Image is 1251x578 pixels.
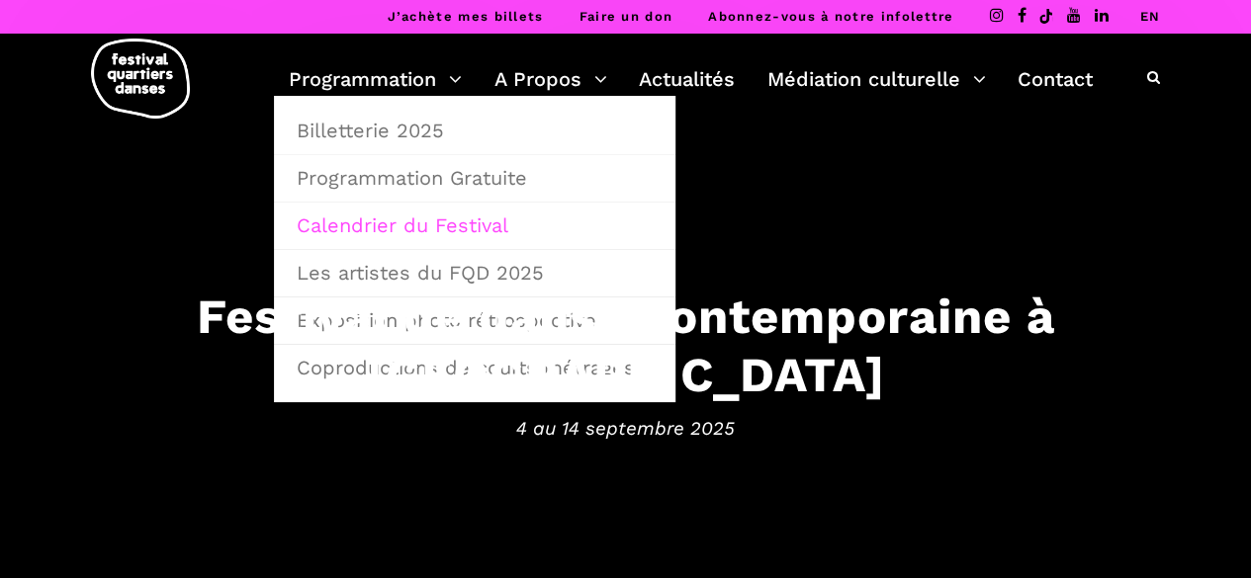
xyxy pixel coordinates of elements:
[285,203,665,248] a: Calendrier du Festival
[1139,9,1160,24] a: EN
[20,288,1231,404] h3: Festival de danse contemporaine à [GEOGRAPHIC_DATA]
[289,62,462,96] a: Programmation
[387,9,543,24] a: J’achète mes billets
[579,9,672,24] a: Faire un don
[1018,62,1093,96] a: Contact
[285,250,665,295] a: Les artistes du FQD 2025
[285,155,665,201] a: Programmation Gratuite
[91,39,190,119] img: logo-fqd-med
[20,413,1231,443] span: 4 au 14 septembre 2025
[708,9,953,24] a: Abonnez-vous à notre infolettre
[285,108,665,153] a: Billetterie 2025
[767,62,986,96] a: Médiation culturelle
[639,62,735,96] a: Actualités
[494,62,607,96] a: A Propos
